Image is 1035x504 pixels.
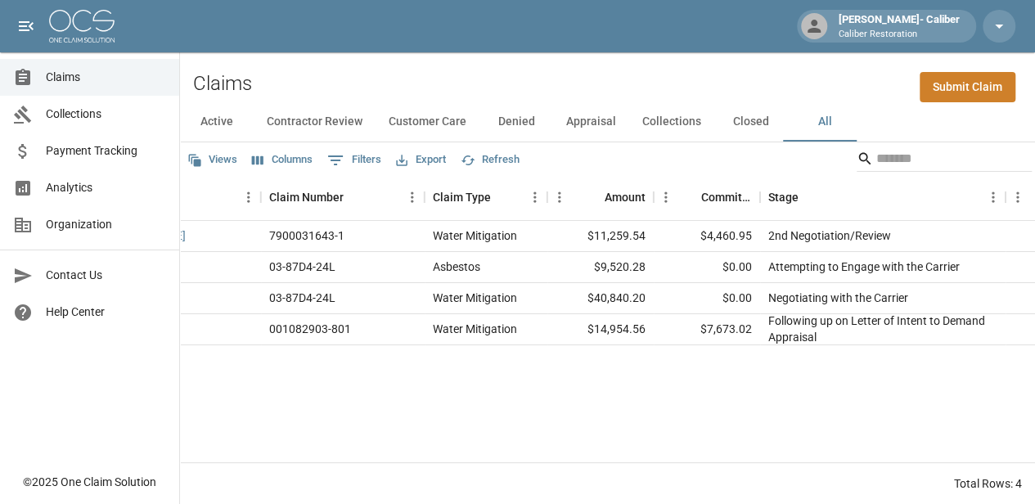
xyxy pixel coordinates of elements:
[400,185,425,209] button: Menu
[479,102,553,142] button: Denied
[46,69,166,86] span: Claims
[269,290,335,306] div: 03-87D4-24L
[788,102,862,142] button: All
[269,259,335,275] div: 03-87D4-24L
[920,72,1015,102] a: Submit Claim
[654,252,760,283] div: $0.00
[392,147,450,173] button: Export
[981,185,1006,209] button: Menu
[23,474,156,490] div: © 2025 One Claim Solution
[46,216,166,233] span: Organization
[433,227,517,244] div: Water Mitigation
[605,174,646,220] div: Amount
[376,102,479,142] button: Customer Care
[433,290,517,306] div: Water Mitigation
[654,283,760,314] div: $0.00
[654,221,760,252] div: $4,460.95
[954,475,1022,492] div: Total Rows: 4
[714,102,788,142] button: Closed
[46,304,166,321] span: Help Center
[46,106,166,123] span: Collections
[582,186,605,209] button: Sort
[629,102,714,142] button: Collections
[323,147,385,173] button: Show filters
[553,102,629,142] button: Appraisal
[433,321,517,337] div: Water Mitigation
[768,290,908,306] div: Negotiating with the Carrier
[457,147,524,173] button: Refresh
[344,186,367,209] button: Sort
[46,142,166,160] span: Payment Tracking
[236,185,261,209] button: Menu
[768,174,799,220] div: Stage
[425,174,547,220] div: Claim Type
[254,102,376,142] button: Contractor Review
[678,186,701,209] button: Sort
[768,227,891,244] div: 2nd Negotiation/Review
[269,321,351,337] div: 001082903-801
[180,102,1035,142] div: dynamic tabs
[760,174,1006,220] div: Stage
[654,314,760,345] div: $7,673.02
[547,221,654,252] div: $11,259.54
[857,146,1032,175] div: Search
[654,174,760,220] div: Committed Amount
[183,147,241,173] button: Views
[248,147,317,173] button: Select columns
[261,174,425,220] div: Claim Number
[433,174,491,220] div: Claim Type
[547,283,654,314] div: $40,840.20
[523,185,547,209] button: Menu
[701,174,752,220] div: Committed Amount
[1006,185,1030,209] button: Menu
[433,259,480,275] div: Asbestos
[46,179,166,196] span: Analytics
[547,252,654,283] div: $9,520.28
[768,259,960,275] div: Attempting to Engage with the Carrier
[56,174,261,220] div: Claim Name
[193,72,252,96] h2: Claims
[49,10,115,43] img: ocs-logo-white-transparent.png
[547,174,654,220] div: Amount
[839,28,960,42] p: Caliber Restoration
[269,174,344,220] div: Claim Number
[180,102,254,142] button: Active
[269,227,344,244] div: 7900031643-1
[768,313,997,345] div: Following up on Letter of Intent to Demand Appraisal
[46,267,166,284] span: Contact Us
[547,185,572,209] button: Menu
[832,11,966,41] div: [PERSON_NAME]- Caliber
[799,186,821,209] button: Sort
[10,10,43,43] button: open drawer
[547,314,654,345] div: $14,954.56
[491,186,514,209] button: Sort
[654,185,678,209] button: Menu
